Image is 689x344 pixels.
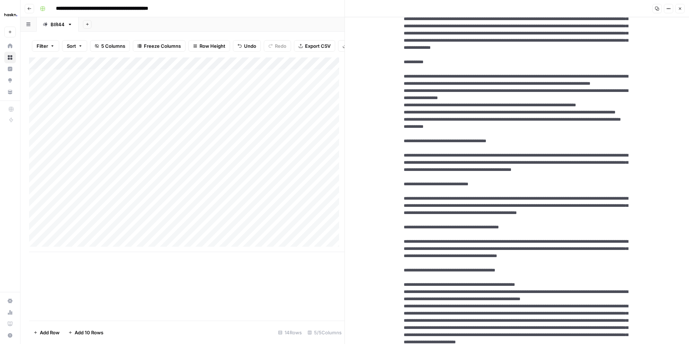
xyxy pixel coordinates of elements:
button: Redo [264,40,291,52]
div: 5/5 Columns [305,327,344,338]
span: Add Row [40,329,60,336]
button: Add Row [29,327,64,338]
button: Help + Support [4,330,16,341]
span: Freeze Columns [144,42,181,50]
a: BIR44 [37,17,79,32]
a: Learning Hub [4,318,16,330]
a: Home [4,40,16,52]
button: 5 Columns [90,40,130,52]
button: Add 10 Rows [64,327,108,338]
span: Export CSV [305,42,331,50]
a: Your Data [4,86,16,98]
button: Freeze Columns [133,40,186,52]
a: Settings [4,295,16,307]
button: Undo [233,40,261,52]
a: Browse [4,52,16,63]
span: Undo [244,42,256,50]
a: Usage [4,307,16,318]
span: Row Height [200,42,225,50]
div: 14 Rows [275,327,305,338]
a: Opportunities [4,75,16,86]
button: Export CSV [294,40,335,52]
span: Sort [67,42,76,50]
button: Filter [32,40,59,52]
button: Workspace: Haskn [4,6,16,24]
button: Row Height [188,40,230,52]
span: Add 10 Rows [75,329,103,336]
span: Redo [275,42,286,50]
span: Filter [37,42,48,50]
button: Sort [62,40,87,52]
div: BIR44 [51,21,65,28]
a: Insights [4,63,16,75]
img: Haskn Logo [4,8,17,21]
span: 5 Columns [101,42,125,50]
